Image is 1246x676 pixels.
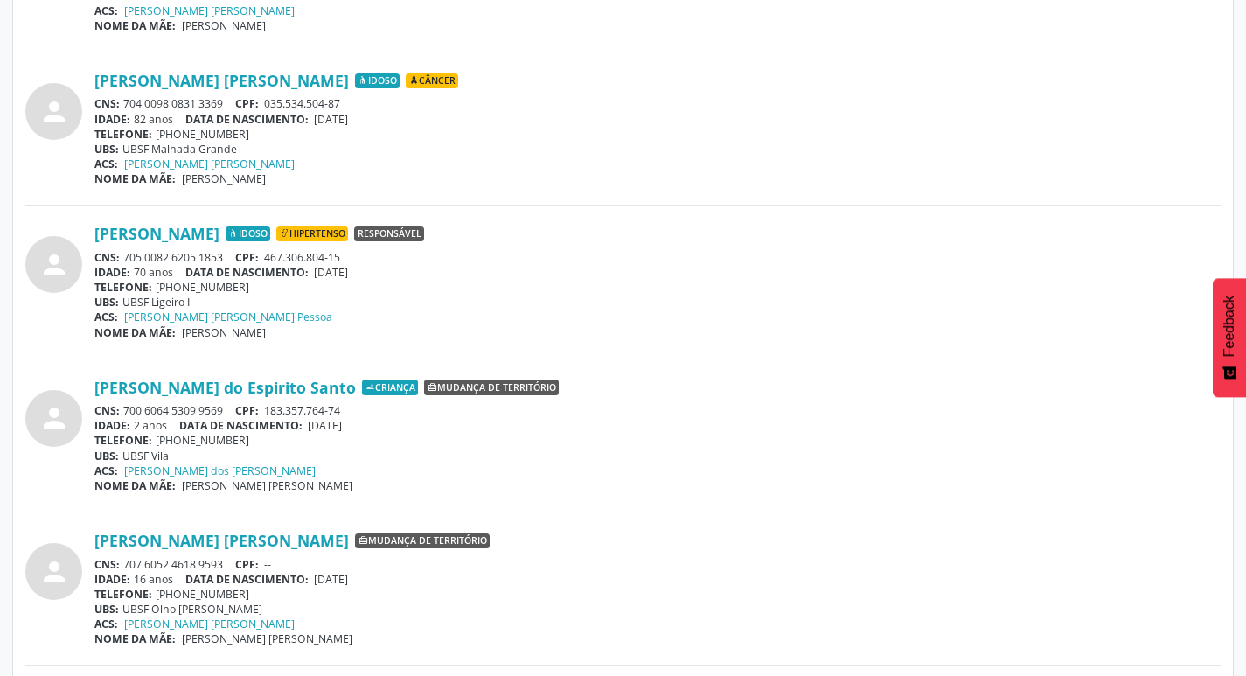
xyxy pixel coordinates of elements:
span: [PERSON_NAME] [182,171,266,186]
div: [PHONE_NUMBER] [94,280,1221,295]
a: [PERSON_NAME] dos [PERSON_NAME] [124,463,316,478]
span: IDADE: [94,112,130,127]
div: 2 anos [94,418,1221,433]
a: [PERSON_NAME] [PERSON_NAME] [94,71,349,90]
span: DATA DE NASCIMENTO: [179,418,303,433]
div: UBSF Vila [94,449,1221,463]
span: NOME DA MÃE: [94,171,176,186]
span: NOME DA MÃE: [94,325,176,340]
span: DATA DE NASCIMENTO: [185,572,309,587]
span: ACS: [94,617,118,631]
button: Feedback - Mostrar pesquisa [1213,278,1246,397]
div: 700 6064 5309 9569 [94,403,1221,418]
span: [PERSON_NAME] [182,325,266,340]
a: [PERSON_NAME] [PERSON_NAME] Pessoa [124,310,332,324]
i: person [38,402,70,434]
span: CNS: [94,403,120,418]
div: 705 0082 6205 1853 [94,250,1221,265]
span: 467.306.804-15 [264,250,340,265]
span: CPF: [235,250,259,265]
span: [PERSON_NAME] [182,18,266,33]
a: [PERSON_NAME] [PERSON_NAME] [124,157,295,171]
span: Câncer [406,73,458,89]
span: Idoso [355,73,400,89]
span: IDADE: [94,572,130,587]
span: ACS: [94,157,118,171]
div: [PHONE_NUMBER] [94,127,1221,142]
span: TELEFONE: [94,280,152,295]
span: UBS: [94,449,119,463]
span: [DATE] [314,572,348,587]
div: UBSF Ligeiro I [94,295,1221,310]
div: [PHONE_NUMBER] [94,433,1221,448]
span: -- [264,557,271,572]
span: Mudança de território [355,533,490,549]
div: 704 0098 0831 3369 [94,96,1221,111]
span: Criança [362,380,418,395]
span: TELEFONE: [94,127,152,142]
span: CPF: [235,96,259,111]
i: person [38,96,70,128]
span: UBS: [94,295,119,310]
span: 183.357.764-74 [264,403,340,418]
span: CNS: [94,557,120,572]
a: [PERSON_NAME] [PERSON_NAME] [124,3,295,18]
span: CNS: [94,250,120,265]
span: Mudança de território [424,380,559,395]
a: [PERSON_NAME] [PERSON_NAME] [94,531,349,550]
span: [DATE] [314,265,348,280]
span: DATA DE NASCIMENTO: [185,112,309,127]
span: UBS: [94,142,119,157]
span: [DATE] [308,418,342,433]
a: [PERSON_NAME] [PERSON_NAME] [124,617,295,631]
i: person [38,249,70,281]
span: NOME DA MÃE: [94,478,176,493]
div: 82 anos [94,112,1221,127]
span: TELEFONE: [94,587,152,602]
div: UBSF Olho [PERSON_NAME] [94,602,1221,617]
span: ACS: [94,463,118,478]
div: 707 6052 4618 9593 [94,557,1221,572]
div: 70 anos [94,265,1221,280]
span: Feedback [1222,296,1237,357]
a: [PERSON_NAME] [94,224,219,243]
div: UBSF Malhada Grande [94,142,1221,157]
span: NOME DA MÃE: [94,631,176,646]
span: UBS: [94,602,119,617]
span: NOME DA MÃE: [94,18,176,33]
div: [PHONE_NUMBER] [94,587,1221,602]
span: 035.534.504-87 [264,96,340,111]
span: CNS: [94,96,120,111]
span: Idoso [226,226,270,242]
span: TELEFONE: [94,433,152,448]
span: [PERSON_NAME] [PERSON_NAME] [182,478,352,493]
span: IDADE: [94,418,130,433]
span: ACS: [94,3,118,18]
span: CPF: [235,403,259,418]
span: Responsável [354,226,424,242]
span: IDADE: [94,265,130,280]
span: [DATE] [314,112,348,127]
div: 16 anos [94,572,1221,587]
span: [PERSON_NAME] [PERSON_NAME] [182,631,352,646]
span: CPF: [235,557,259,572]
i: person [38,556,70,588]
span: Hipertenso [276,226,348,242]
span: DATA DE NASCIMENTO: [185,265,309,280]
span: ACS: [94,310,118,324]
a: [PERSON_NAME] do Espirito Santo [94,378,356,397]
